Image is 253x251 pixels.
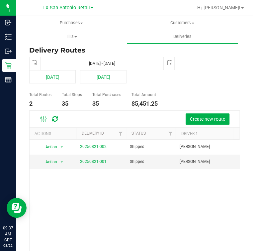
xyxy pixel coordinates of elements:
a: 20250821-002 [80,144,107,149]
inline-svg: Outbound [5,48,12,55]
div: Actions [35,131,73,136]
span: Shipped [130,159,144,165]
span: [PERSON_NAME] [180,144,210,150]
span: select [165,57,174,69]
span: Action [40,142,57,152]
span: select [30,57,39,69]
a: Filter [165,128,176,139]
th: Driver 1 [176,128,242,139]
a: Deliveries [127,30,238,44]
h4: 2 [29,100,51,107]
inline-svg: Reports [5,76,12,83]
h4: 35 [92,100,121,107]
span: select [58,142,66,152]
a: Customers [127,16,238,30]
button: [DATE] [29,70,76,83]
span: select [58,157,66,167]
h5: Total Amount [131,93,158,97]
p: 08/22 [3,243,13,248]
a: Purchases [16,16,127,30]
iframe: Resource center [7,198,27,218]
span: [PERSON_NAME] [180,159,210,165]
a: Status [131,131,145,136]
p: 09:37 AM CDT [3,225,13,243]
span: Action [40,157,57,167]
inline-svg: Inventory [5,34,12,40]
a: Tills [16,30,127,44]
span: TX San Antonio Retail [42,5,90,11]
button: Create new route [186,113,229,125]
span: Deliveries [164,34,200,40]
span: Create new route [190,116,225,122]
h4: Delivery Routes [29,44,240,57]
inline-svg: Inbound [5,19,12,26]
h4: $5,451.25 [131,100,158,107]
button: [DATE] [80,70,126,83]
h5: Total Routes [29,93,51,97]
a: Filter [115,128,126,139]
span: Shipped [130,144,144,150]
h4: 35 [62,100,82,107]
span: Hi, [PERSON_NAME]! [197,5,240,10]
span: Tills [16,34,126,40]
h5: Total Purchases [92,93,121,97]
inline-svg: Retail [5,62,12,69]
span: Purchases [16,20,126,26]
a: 20250821-001 [80,159,107,164]
a: Delivery ID [81,131,104,136]
h5: Total Stops [62,93,82,97]
span: Customers [127,20,237,26]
